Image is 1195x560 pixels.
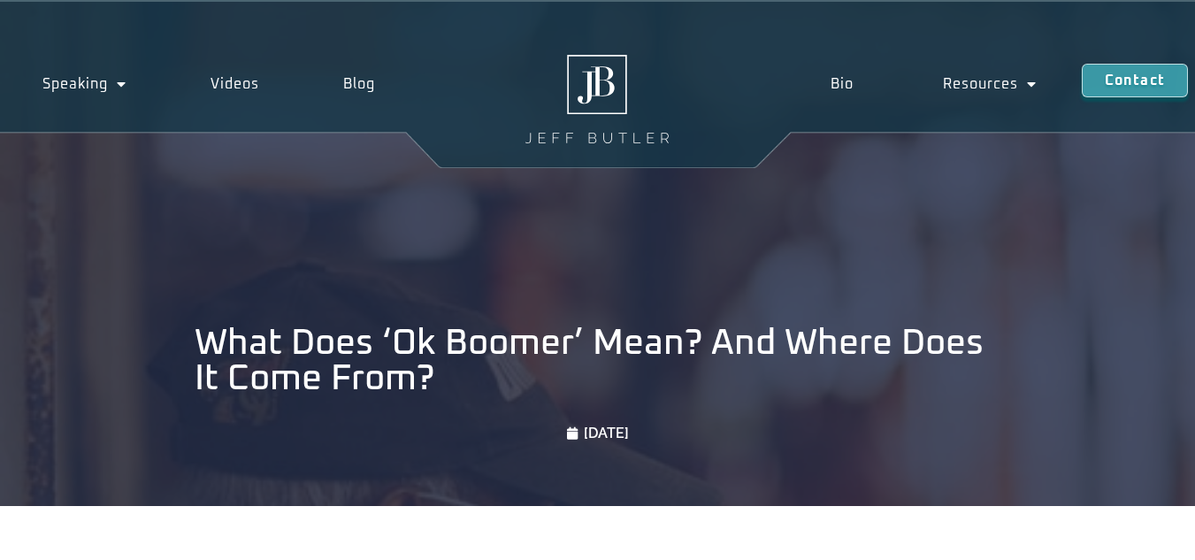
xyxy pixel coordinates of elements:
[899,64,1082,104] a: Resources
[1105,73,1165,88] span: Contact
[584,425,629,441] time: [DATE]
[786,64,1082,104] nav: Menu
[195,326,1001,396] h1: What Does ‘Ok Boomer’ Mean? And Where Does It Come From?
[168,64,301,104] a: Videos
[567,423,629,444] a: [DATE]
[786,64,899,104] a: Bio
[302,64,417,104] a: Blog
[1082,64,1188,97] a: Contact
